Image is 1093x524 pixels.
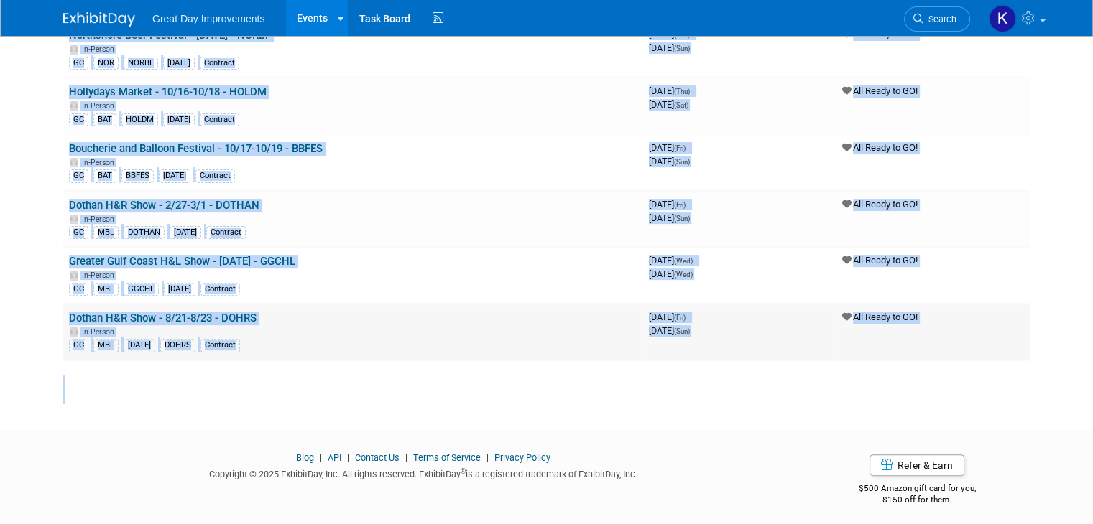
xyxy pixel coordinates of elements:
div: $150 off for them. [804,494,1030,506]
a: API [328,452,341,463]
a: Boucherie and Balloon Festival - 10/17-10/19 - BBFES [69,142,323,155]
div: Contract [206,226,246,239]
span: (Thu) [674,88,690,95]
img: ExhibitDay [63,12,135,27]
div: Contract [195,169,235,182]
a: Dothan H&R Show - 8/21-8/23 - DOHRS [69,312,257,324]
span: | [402,452,411,463]
div: GGCHL [124,283,159,296]
span: [DATE] [649,255,697,266]
span: (Sat) [674,101,688,109]
img: Kenneth Luquette [989,5,1016,32]
div: Copyright © 2025 ExhibitDay, Inc. All rights reserved. ExhibitDay is a registered trademark of Ex... [63,464,783,481]
a: Privacy Policy [494,452,550,463]
div: [DATE] [163,113,195,126]
div: NORBF [124,57,158,70]
div: NOR [93,57,119,70]
img: In-Person Event [70,45,78,52]
span: [DATE] [649,212,690,223]
span: | [316,452,326,463]
img: In-Person Event [70,271,78,278]
div: DOTHAN [124,226,165,239]
div: GC [69,57,88,70]
span: (Fri) [674,201,686,209]
div: MBL [93,226,119,239]
div: DOHRS [160,339,195,352]
span: [DATE] [649,99,688,110]
img: In-Person Event [70,327,78,334]
span: [DATE] [649,42,690,53]
a: Search [904,6,970,32]
span: In-Person [82,45,119,54]
span: [DATE] [649,199,690,210]
span: Great Day Improvements [152,13,264,24]
span: (Sun) [674,327,690,335]
div: BAT [93,169,116,182]
a: Dothan H&R Show - 2/27-3/1 - DOTHAN [69,199,259,212]
a: Refer & Earn [870,454,964,476]
span: (Sun) [674,158,690,166]
span: (Sun) [674,215,690,223]
div: Contract [200,57,239,70]
span: In-Person [82,101,119,111]
div: [DATE] [159,169,190,182]
div: GC [69,226,88,239]
div: BBFES [121,169,154,182]
div: GC [69,169,88,182]
span: [DATE] [649,156,690,167]
img: In-Person Event [70,101,78,108]
span: [DATE] [649,325,690,336]
span: All Ready to GO! [842,142,918,153]
a: Hollydays Market - 10/16-10/18 - HOLDM [69,85,267,98]
span: | [483,452,492,463]
div: MBL [93,283,119,296]
div: Contract [200,339,240,352]
div: HOLDM [121,113,158,126]
span: [DATE] [649,312,690,322]
span: In-Person [82,158,119,167]
a: Terms of Service [413,452,481,463]
sup: ® [461,467,466,475]
div: $500 Amazon gift card for you, [804,473,1030,506]
a: Greater Gulf Coast H&L Show - [DATE] - GGCHL [69,255,295,268]
span: All Ready to GO! [842,199,918,210]
span: (Fri) [674,144,686,152]
span: (Wed) [674,271,693,279]
span: [DATE] [649,85,694,96]
span: All Ready to GO! [842,255,918,266]
div: GC [69,339,88,352]
span: All Ready to GO! [842,85,918,96]
span: (Wed) [674,257,693,265]
div: GC [69,283,88,296]
span: In-Person [82,271,119,280]
span: - [695,255,697,266]
div: Contract [200,113,239,126]
span: | [343,452,353,463]
span: Search [923,14,956,24]
span: All Ready to GO! [842,312,918,322]
div: [DATE] [124,339,155,352]
div: GC [69,113,88,126]
div: [DATE] [163,57,195,70]
span: - [688,199,690,210]
div: BAT [93,113,116,126]
span: - [692,85,694,96]
span: In-Person [82,215,119,224]
span: - [688,312,690,322]
div: Contract [200,283,240,296]
a: Contact Us [355,452,400,463]
a: Blog [296,452,314,463]
span: [DATE] [649,142,690,153]
div: [DATE] [170,226,201,239]
span: (Sun) [674,45,690,52]
span: - [688,142,690,153]
span: (Fri) [674,314,686,322]
div: MBL [93,339,119,352]
img: In-Person Event [70,215,78,222]
span: In-Person [82,327,119,337]
span: [DATE] [649,268,693,279]
img: In-Person Event [70,158,78,165]
div: [DATE] [164,283,195,296]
